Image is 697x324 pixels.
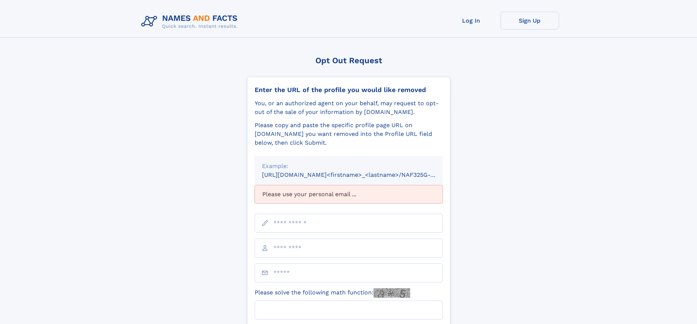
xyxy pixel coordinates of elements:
div: Enter the URL of the profile you would like removed [255,86,443,94]
div: You, or an authorized agent on your behalf, may request to opt-out of the sale of your informatio... [255,99,443,117]
div: Opt Out Request [247,56,450,65]
img: Logo Names and Facts [138,12,244,31]
a: Log In [442,12,501,30]
label: Please solve the following math function: [255,288,410,298]
small: [URL][DOMAIN_NAME]<firstname>_<lastname>/NAF325G-xxxxxxxx [262,171,457,178]
div: Please use your personal email ... [255,185,443,203]
a: Sign Up [501,12,559,30]
div: Example: [262,162,435,171]
div: Please copy and paste the specific profile page URL on [DOMAIN_NAME] you want removed into the Pr... [255,121,443,147]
